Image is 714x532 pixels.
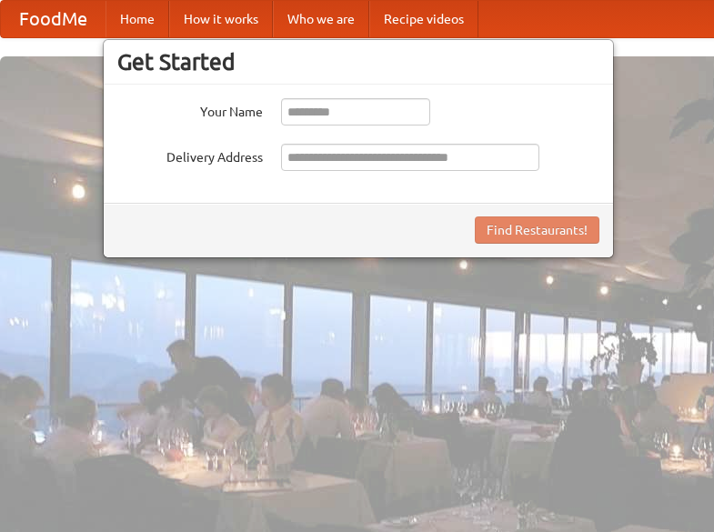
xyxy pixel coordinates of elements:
[117,48,599,75] h3: Get Started
[117,98,263,121] label: Your Name
[117,144,263,166] label: Delivery Address
[369,1,478,37] a: Recipe videos
[1,1,106,37] a: FoodMe
[273,1,369,37] a: Who we are
[475,216,599,244] button: Find Restaurants!
[169,1,273,37] a: How it works
[106,1,169,37] a: Home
